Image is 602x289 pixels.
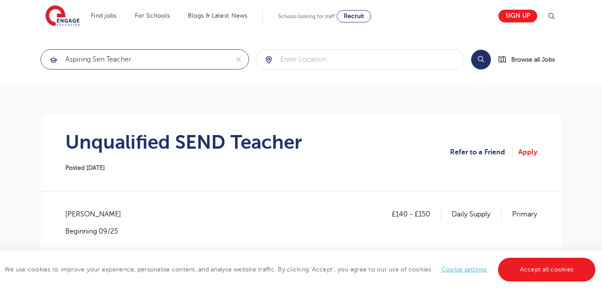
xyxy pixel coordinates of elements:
[256,50,464,69] input: Submit
[65,209,130,220] span: [PERSON_NAME]
[471,50,491,70] button: Search
[498,258,596,282] a: Accept all cookies
[450,146,513,158] a: Refer to a Friend
[442,266,487,273] a: Cookie settings
[256,49,465,70] div: Submit
[45,5,80,27] img: Engage Education
[41,50,229,69] input: Submit
[41,49,249,70] div: Submit
[65,165,105,171] span: Posted [DATE]
[228,50,249,69] button: Clear
[511,55,555,65] span: Browse all Jobs
[337,10,371,22] a: Recruit
[344,13,364,19] span: Recruit
[4,266,598,273] span: We use cookies to improve your experience, personalise content, and analyse website traffic. By c...
[188,12,248,19] a: Blogs & Latest News
[452,209,502,220] p: Daily Supply
[518,146,537,158] a: Apply
[135,12,170,19] a: For Schools
[65,131,302,153] h1: Unqualified SEND Teacher
[65,227,130,236] p: Beginning 09/25
[498,10,537,22] a: Sign up
[278,13,335,19] span: Schools looking for staff
[91,12,117,19] a: Find jobs
[512,209,537,220] p: Primary
[498,55,562,65] a: Browse all Jobs
[392,209,441,220] p: £140 - £150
